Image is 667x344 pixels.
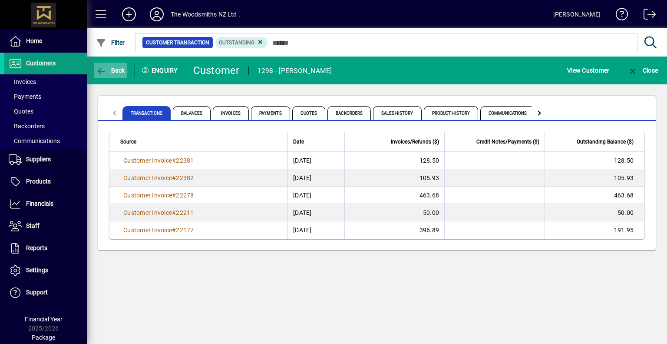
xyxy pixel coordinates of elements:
[123,157,172,164] span: Customer Invoice
[480,106,535,120] span: Communications
[26,60,56,67] span: Customers
[26,200,53,207] span: Financials
[292,106,326,120] span: Quotes
[120,190,197,200] a: Customer Invoice#22278
[172,157,176,164] span: #
[215,37,268,48] mat-chip: Outstanding Status: Outstanding
[172,174,176,181] span: #
[258,64,332,78] div: 1298 - [PERSON_NAME]
[4,282,87,304] a: Support
[120,137,136,147] span: Source
[213,106,249,120] span: Invoices
[4,193,87,215] a: Financials
[176,209,194,216] span: 22211
[171,7,240,21] div: The Woodsmiths NZ Ltd .
[123,209,172,216] span: Customer Invoice
[32,334,55,341] span: Package
[4,89,87,104] a: Payments
[96,39,125,46] span: Filter
[545,152,644,169] td: 128.50
[545,221,644,239] td: 191.95
[9,108,33,115] span: Quotes
[9,123,45,130] span: Backorders
[120,208,197,217] a: Customer Invoice#22211
[172,227,176,234] span: #
[627,67,658,74] span: Close
[287,169,344,187] td: [DATE]
[553,7,601,21] div: [PERSON_NAME]
[172,209,176,216] span: #
[344,152,444,169] td: 128.50
[4,149,87,170] a: Suppliers
[94,63,127,78] button: Back
[115,7,143,22] button: Add
[9,137,60,144] span: Communications
[4,260,87,281] a: Settings
[87,63,135,78] app-page-header-button: Back
[637,2,656,30] a: Logout
[219,40,254,46] span: Outstanding
[293,137,304,147] span: Date
[123,174,172,181] span: Customer Invoice
[4,215,87,237] a: Staff
[476,137,539,147] span: Credit Notes/Payments ($)
[4,171,87,193] a: Products
[146,38,209,47] span: Customer Transaction
[565,63,611,78] button: View Customer
[176,157,194,164] span: 22381
[120,225,197,235] a: Customer Invoice#22177
[9,78,36,85] span: Invoices
[344,221,444,239] td: 396.89
[123,192,172,199] span: Customer Invoice
[176,192,194,199] span: 22278
[4,104,87,119] a: Quotes
[4,134,87,148] a: Communications
[287,152,344,169] td: [DATE]
[173,106,211,120] span: Balances
[26,156,51,163] span: Suppliers
[120,173,197,183] a: Customer Invoice#22382
[135,63,187,77] div: Enquiry
[143,7,171,22] button: Profile
[618,63,667,78] app-page-header-button: Close enquiry
[26,222,40,229] span: Staff
[344,169,444,187] td: 105.93
[26,267,48,274] span: Settings
[293,137,339,147] div: Date
[609,2,628,30] a: Knowledge Base
[625,63,660,78] button: Close
[373,106,421,120] span: Sales History
[176,174,194,181] span: 22382
[251,106,290,120] span: Payments
[287,204,344,221] td: [DATE]
[4,74,87,89] a: Invoices
[9,93,41,100] span: Payments
[545,204,644,221] td: 50.00
[26,244,47,251] span: Reports
[176,227,194,234] span: 22177
[94,35,127,50] button: Filter
[172,192,176,199] span: #
[545,169,644,187] td: 105.93
[193,63,240,77] div: Customer
[287,187,344,204] td: [DATE]
[122,106,171,120] span: Transactions
[327,106,371,120] span: Backorders
[26,178,51,185] span: Products
[344,204,444,221] td: 50.00
[123,227,172,234] span: Customer Invoice
[424,106,479,120] span: Product History
[4,237,87,259] a: Reports
[344,187,444,204] td: 463.68
[4,30,87,52] a: Home
[26,37,42,44] span: Home
[120,156,197,165] a: Customer Invoice#22381
[25,316,63,323] span: Financial Year
[577,137,634,147] span: Outstanding Balance ($)
[26,289,48,296] span: Support
[4,119,87,134] a: Backorders
[96,67,125,74] span: Back
[391,137,439,147] span: Invoices/Refunds ($)
[545,187,644,204] td: 463.68
[287,221,344,239] td: [DATE]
